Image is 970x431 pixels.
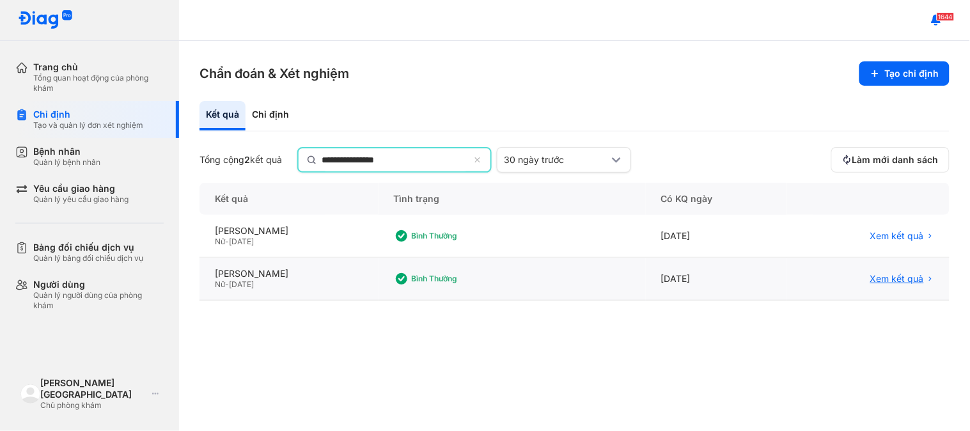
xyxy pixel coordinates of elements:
div: 30 ngày trước [504,154,609,166]
img: logo [20,384,40,404]
span: Xem kết quả [870,273,924,285]
div: Yêu cầu giao hàng [33,183,129,194]
div: Bảng đối chiếu dịch vụ [33,242,143,253]
span: - [225,237,229,246]
div: [DATE] [646,215,787,258]
div: Tạo và quản lý đơn xét nghiệm [33,120,143,130]
span: Nữ [215,237,225,246]
div: Kết quả [199,101,246,130]
div: Quản lý yêu cầu giao hàng [33,194,129,205]
img: logo [18,10,73,30]
div: Bệnh nhân [33,146,100,157]
div: Quản lý bệnh nhân [33,157,100,168]
div: Quản lý người dùng của phòng khám [33,290,164,311]
div: Chủ phòng khám [40,400,147,411]
h3: Chẩn đoán & Xét nghiệm [199,65,349,82]
div: Tổng cộng kết quả [199,154,282,166]
span: Làm mới danh sách [852,154,939,166]
div: Chỉ định [246,101,295,130]
div: Kết quả [199,183,379,215]
div: Chỉ định [33,109,143,120]
span: [DATE] [229,279,254,289]
div: [PERSON_NAME][GEOGRAPHIC_DATA] [40,377,147,400]
span: - [225,279,229,289]
div: Quản lý bảng đối chiếu dịch vụ [33,253,143,263]
div: Trang chủ [33,61,164,73]
button: Tạo chỉ định [859,61,950,86]
div: [PERSON_NAME] [215,268,363,279]
span: Nữ [215,279,225,289]
span: 1644 [937,12,955,21]
div: Tổng quan hoạt động của phòng khám [33,73,164,93]
div: Có KQ ngày [646,183,787,215]
div: Người dùng [33,279,164,290]
div: [DATE] [646,258,787,301]
span: [DATE] [229,237,254,246]
span: Xem kết quả [870,230,924,242]
div: Bình thường [412,231,514,241]
div: Tình trạng [379,183,646,215]
button: Làm mới danh sách [831,147,950,173]
div: Bình thường [412,274,514,284]
div: [PERSON_NAME] [215,225,363,237]
span: 2 [244,154,250,165]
